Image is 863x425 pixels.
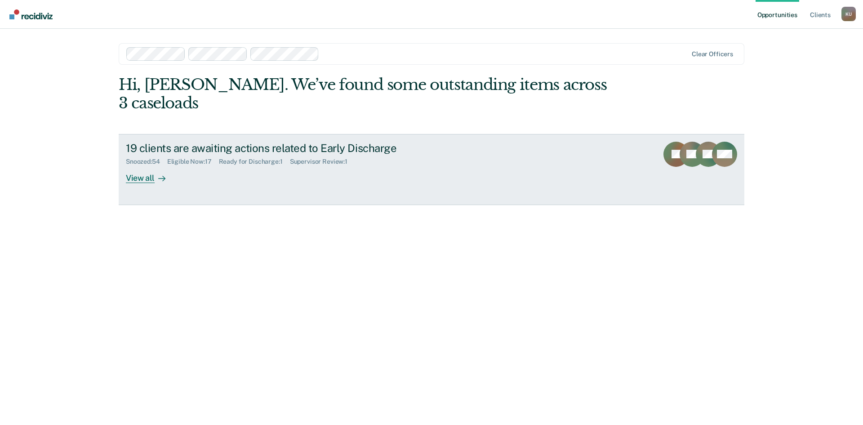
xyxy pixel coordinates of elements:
[692,50,733,58] div: Clear officers
[9,9,53,19] img: Recidiviz
[841,7,856,21] div: K U
[126,166,176,183] div: View all
[290,158,355,166] div: Supervisor Review : 1
[167,158,219,166] div: Eligible Now : 17
[119,76,619,112] div: Hi, [PERSON_NAME]. We’ve found some outstanding items across 3 caseloads
[119,134,744,205] a: 19 clients are awaiting actions related to Early DischargeSnoozed:54Eligible Now:17Ready for Disc...
[126,158,167,166] div: Snoozed : 54
[219,158,290,166] div: Ready for Discharge : 1
[841,7,856,21] button: Profile dropdown button
[126,142,441,155] div: 19 clients are awaiting actions related to Early Discharge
